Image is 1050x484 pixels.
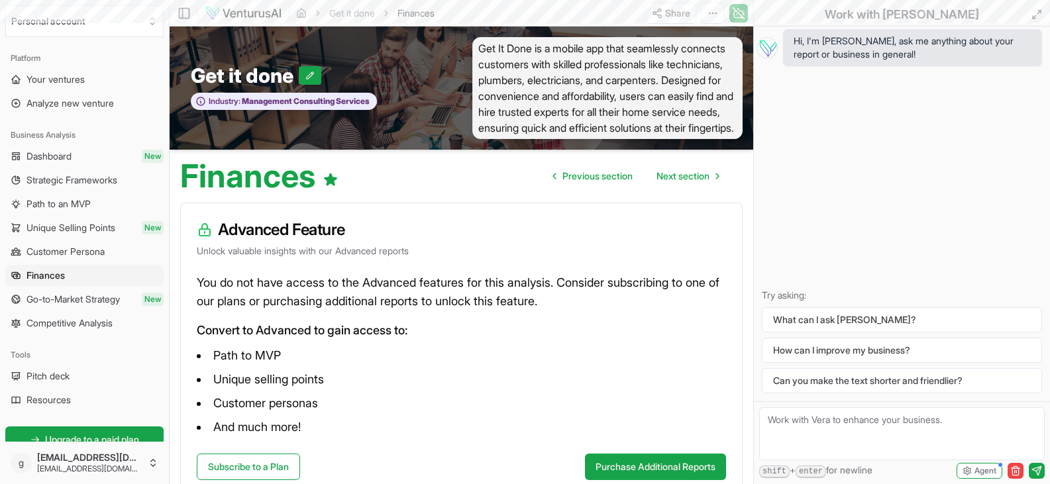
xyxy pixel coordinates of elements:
[26,73,85,86] span: Your ventures
[26,316,113,330] span: Competitive Analysis
[45,433,139,446] span: Upgrade to a paid plan
[5,48,164,69] div: Platform
[656,169,709,183] span: Next section
[472,37,743,139] span: Get It Done is a mobile app that seamlessly connects customers with skilled professionals like te...
[26,393,71,407] span: Resources
[180,160,339,192] h1: Finances
[796,465,826,478] kbd: enter
[585,454,726,480] button: Purchase Additional Reports
[26,197,91,211] span: Path to an MVP
[759,463,872,478] span: + for newline
[762,338,1042,363] button: How can I improve my business?
[562,169,633,183] span: Previous section
[5,146,164,167] a: DashboardNew
[957,463,1002,479] button: Agent
[543,163,729,189] nav: pagination
[142,293,164,306] span: New
[5,69,164,90] a: Your ventures
[191,93,377,111] button: Industry:Management Consulting Services
[26,97,114,110] span: Analyze new venture
[26,173,117,187] span: Strategic Frameworks
[26,150,72,163] span: Dashboard
[37,452,142,463] span: [EMAIL_ADDRESS][DOMAIN_NAME]
[646,163,729,189] a: Go to next page
[142,150,164,163] span: New
[197,273,726,311] p: You do not have access to the Advanced features for this analysis. Consider subscribing to one of...
[142,221,164,234] span: New
[762,307,1042,332] button: What can I ask [PERSON_NAME]?
[5,344,164,365] div: Tools
[5,265,164,286] a: Finances
[209,96,240,107] span: Industry:
[5,426,164,453] a: Upgrade to a paid plan
[197,416,726,438] li: And much more!
[5,217,164,238] a: Unique Selling PointsNew
[26,269,65,282] span: Finances
[197,321,726,340] p: Convert to Advanced to gain access to:
[197,454,300,480] a: Subscribe to a Plan
[5,365,164,387] a: Pitch deck
[5,289,164,310] a: Go-to-Market StrategyNew
[5,193,164,215] a: Path to an MVP
[757,37,778,58] img: Vera
[762,368,1042,393] button: Can you make the text shorter and friendlier?
[26,293,120,306] span: Go-to-Market Strategy
[762,289,1042,302] p: Try asking:
[11,452,32,473] span: g
[5,241,164,262] a: Customer Persona
[5,389,164,411] a: Resources
[5,169,164,191] a: Strategic Frameworks
[197,219,726,240] h3: Advanced Feature
[759,465,790,478] kbd: shift
[197,244,726,258] p: Unlock valuable insights with our Advanced reports
[37,463,142,474] span: [EMAIL_ADDRESS][DOMAIN_NAME]
[240,96,370,107] span: Management Consulting Services
[5,313,164,334] a: Competitive Analysis
[26,245,105,258] span: Customer Persona
[5,93,164,114] a: Analyze new venture
[197,393,726,414] li: Customer personas
[197,369,726,390] li: Unique selling points
[5,447,164,479] button: g[EMAIL_ADDRESS][DOMAIN_NAME][EMAIL_ADDRESS][DOMAIN_NAME]
[794,34,1031,61] span: Hi, I'm [PERSON_NAME], ask me anything about your report or business in general!
[191,64,299,87] span: Get it done
[543,163,643,189] a: Go to previous page
[197,345,726,366] li: Path to MVP
[26,221,115,234] span: Unique Selling Points
[974,465,996,476] span: Agent
[5,124,164,146] div: Business Analysis
[26,369,70,383] span: Pitch deck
